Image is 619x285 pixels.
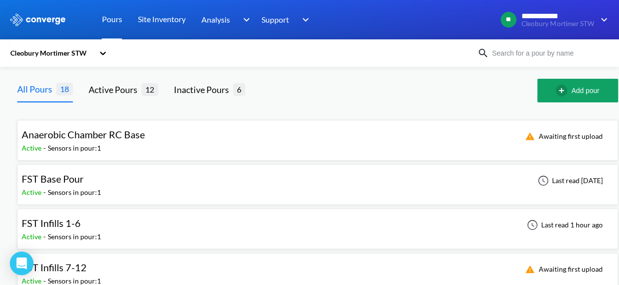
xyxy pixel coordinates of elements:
span: - [43,188,48,196]
div: Inactive Pours [174,83,233,96]
div: Awaiting first upload [519,130,606,142]
div: Awaiting first upload [519,263,606,275]
div: All Pours [17,82,56,96]
span: Active [22,277,43,285]
a: FST Infills 7-12Active-Sensors in pour:1Awaiting first upload [17,264,618,273]
input: Search for a pour by name [489,48,608,59]
span: 6 [233,83,245,95]
div: Open Intercom Messenger [10,252,33,275]
div: Active Pours [89,83,141,96]
span: Active [22,144,43,152]
span: Anaerobic Chamber RC Base [22,128,145,140]
a: Anaerobic Chamber RC BaseActive-Sensors in pour:1Awaiting first upload [17,131,618,140]
div: Last read 1 hour ago [521,219,606,231]
span: Active [22,188,43,196]
span: 18 [56,83,73,95]
img: logo_ewhite.svg [9,13,66,26]
a: FST Base PourActive-Sensors in pour:1Last read [DATE] [17,176,618,184]
img: add-circle-outline.svg [555,85,571,96]
span: FST Infills 7-12 [22,261,87,273]
div: Sensors in pour: 1 [48,143,101,154]
img: icon-search.svg [477,47,489,59]
span: FST Infills 1-6 [22,217,81,229]
img: downArrow.svg [296,14,312,26]
img: downArrow.svg [236,14,252,26]
span: Cleobury Mortimer STW [521,20,594,28]
span: Support [261,13,289,26]
img: downArrow.svg [594,14,610,26]
span: - [43,232,48,241]
div: Sensors in pour: 1 [48,231,101,242]
span: Active [22,232,43,241]
span: - [43,277,48,285]
span: Analysis [201,13,230,26]
a: FST Infills 1-6Active-Sensors in pour:1Last read 1 hour ago [17,220,618,228]
div: Cleobury Mortimer STW [9,48,94,59]
span: FST Base Pour [22,173,84,185]
button: Add pour [537,79,618,102]
div: Sensors in pour: 1 [48,187,101,198]
div: Last read [DATE] [532,175,606,187]
span: - [43,144,48,152]
span: 12 [141,83,158,95]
